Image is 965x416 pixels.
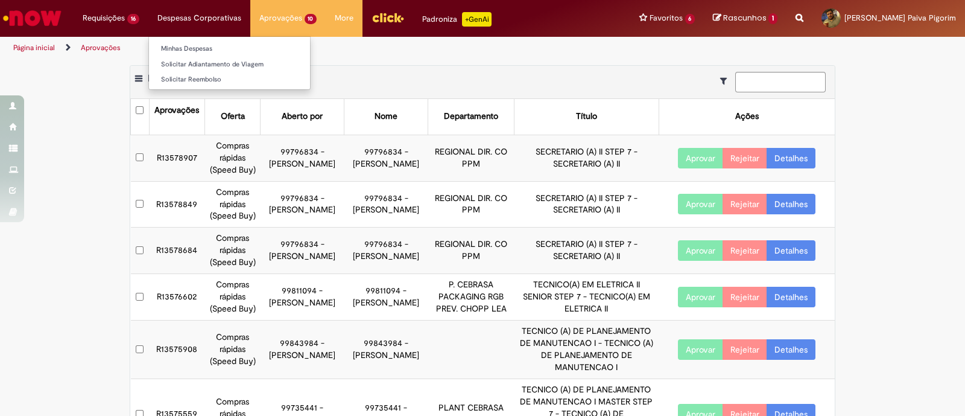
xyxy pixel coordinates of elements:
[723,148,767,168] button: Rejeitar
[344,135,428,181] td: 99796834 - [PERSON_NAME]
[844,13,956,23] span: [PERSON_NAME] Paiva Pigorim
[723,240,767,261] button: Rejeitar
[261,228,344,274] td: 99796834 - [PERSON_NAME]
[514,321,659,379] td: TECNICO (A) DE PLANEJAMENTO DE MANUTENCAO I - TECNICO (A) DE PLANEJAMENTO DE MANUTENCAO I
[13,43,55,53] a: Página inicial
[205,274,261,321] td: Compras rápidas (Speed Buy)
[261,181,344,228] td: 99796834 - [PERSON_NAME]
[261,321,344,379] td: 99843984 - [PERSON_NAME]
[157,12,241,24] span: Despesas Corporativas
[678,240,723,261] button: Aprovar
[205,181,261,228] td: Compras rápidas (Speed Buy)
[344,228,428,274] td: 99796834 - [PERSON_NAME]
[261,274,344,321] td: 99811094 - [PERSON_NAME]
[723,287,767,307] button: Rejeitar
[83,12,125,24] span: Requisições
[428,228,514,274] td: REGIONAL DIR. CO PPM
[372,8,404,27] img: click_logo_yellow_360x200.png
[576,110,597,123] div: Título
[149,58,310,71] a: Solicitar Adiantamento de Viagem
[514,135,659,181] td: SECRETARIO (A) II STEP 7 - SECRETARIO (A) II
[428,135,514,181] td: REGIONAL DIR. CO PPM
[127,14,139,24] span: 16
[723,339,767,360] button: Rejeitar
[767,194,815,214] a: Detalhes
[149,42,310,56] a: Minhas Despesas
[514,228,659,274] td: SECRETARIO (A) II STEP 7 - SECRETARIO (A) II
[650,12,683,24] span: Favoritos
[149,99,204,135] th: Aprovações
[149,135,204,181] td: R13578907
[154,104,199,117] div: Aprovações
[462,12,492,27] p: +GenAi
[720,77,733,85] i: Mostrar filtros para: Suas Solicitações
[678,339,723,360] button: Aprovar
[767,148,815,168] a: Detalhes
[335,12,353,24] span: More
[205,135,261,181] td: Compras rápidas (Speed Buy)
[422,12,492,27] div: Padroniza
[344,181,428,228] td: 99796834 - [PERSON_NAME]
[678,194,723,214] button: Aprovar
[81,43,121,53] a: Aprovações
[9,37,634,59] ul: Trilhas de página
[149,73,310,86] a: Solicitar Reembolso
[428,181,514,228] td: REGIONAL DIR. CO PPM
[205,321,261,379] td: Compras rápidas (Speed Buy)
[767,339,815,360] a: Detalhes
[261,135,344,181] td: 99796834 - [PERSON_NAME]
[767,287,815,307] a: Detalhes
[149,274,204,321] td: R13576602
[444,110,498,123] div: Departamento
[735,110,759,123] div: Ações
[723,194,767,214] button: Rejeitar
[514,274,659,321] td: TECNICO(A) EM ELETRICA II SENIOR STEP 7 - TECNICO(A) EM ELETRICA II
[282,110,323,123] div: Aberto por
[344,321,428,379] td: 99843984 - [PERSON_NAME]
[375,110,397,123] div: Nome
[149,181,204,228] td: R13578849
[723,12,767,24] span: Rascunhos
[1,6,63,30] img: ServiceNow
[678,287,723,307] button: Aprovar
[305,14,317,24] span: 10
[221,110,245,123] div: Oferta
[767,240,815,261] a: Detalhes
[514,181,659,228] td: SECRETARIO (A) II STEP 7 - SECRETARIO (A) II
[149,321,204,379] td: R13575908
[149,228,204,274] td: R13578684
[259,12,302,24] span: Aprovações
[148,36,311,90] ul: Despesas Corporativas
[713,13,777,24] a: Rascunhos
[678,148,723,168] button: Aprovar
[685,14,695,24] span: 6
[205,228,261,274] td: Compras rápidas (Speed Buy)
[768,13,777,24] span: 1
[428,274,514,321] td: P. CEBRASA PACKAGING RGB PREV. CHOPP LEA
[344,274,428,321] td: 99811094 - [PERSON_NAME]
